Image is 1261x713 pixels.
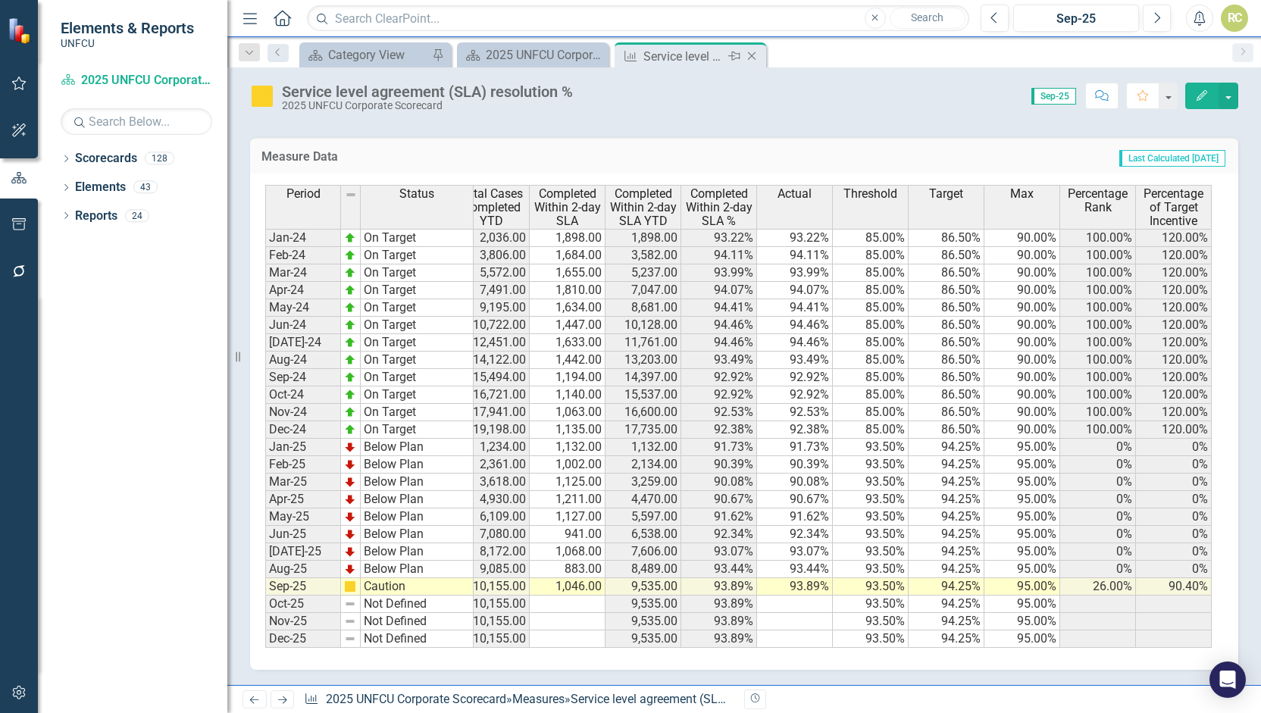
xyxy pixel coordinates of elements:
[361,264,474,282] td: On Target
[530,282,605,299] td: 1,810.00
[1060,439,1136,456] td: 0%
[344,406,356,418] img: zOikAAAAAElFTkSuQmCC
[757,282,833,299] td: 94.07%
[605,596,681,613] td: 9,535.00
[454,247,530,264] td: 3,806.00
[1136,578,1212,596] td: 90.40%
[833,299,909,317] td: 85.00%
[833,421,909,439] td: 85.00%
[1060,526,1136,543] td: 0%
[454,578,530,596] td: 10,155.00
[1136,369,1212,386] td: 120.00%
[909,439,984,456] td: 94.25%
[833,229,909,247] td: 85.00%
[605,334,681,352] td: 11,761.00
[757,369,833,386] td: 92.92%
[681,229,757,247] td: 93.22%
[530,299,605,317] td: 1,634.00
[454,439,530,456] td: 1,234.00
[1018,10,1134,28] div: Sep-25
[461,45,605,64] a: 2025 UNFCU Corporate Balanced Scorecard
[605,282,681,299] td: 7,047.00
[530,264,605,282] td: 1,655.00
[265,421,341,439] td: Dec-24
[833,404,909,421] td: 85.00%
[75,150,137,167] a: Scorecards
[909,456,984,474] td: 94.25%
[1136,404,1212,421] td: 120.00%
[1136,264,1212,282] td: 120.00%
[833,439,909,456] td: 93.50%
[265,526,341,543] td: Jun-25
[75,208,117,225] a: Reports
[530,334,605,352] td: 1,633.00
[833,596,909,613] td: 93.50%
[833,456,909,474] td: 93.50%
[605,264,681,282] td: 5,237.00
[605,578,681,596] td: 9,535.00
[1060,352,1136,369] td: 100.00%
[833,352,909,369] td: 85.00%
[344,232,356,244] img: zOikAAAAAElFTkSuQmCC
[984,352,1060,369] td: 90.00%
[984,543,1060,561] td: 95.00%
[454,229,530,247] td: 2,036.00
[909,264,984,282] td: 86.50%
[984,456,1060,474] td: 95.00%
[1136,491,1212,508] td: 0%
[328,45,428,64] div: Category View
[605,299,681,317] td: 8,681.00
[1136,439,1212,456] td: 0%
[530,508,605,526] td: 1,127.00
[345,189,357,201] img: 8DAGhfEEPCf229AAAAAElFTkSuQmCC
[984,334,1060,352] td: 90.00%
[1060,386,1136,404] td: 100.00%
[984,317,1060,334] td: 90.00%
[344,249,356,261] img: zOikAAAAAElFTkSuQmCC
[361,386,474,404] td: On Target
[681,264,757,282] td: 93.99%
[265,543,341,561] td: [DATE]-25
[454,421,530,439] td: 19,198.00
[530,404,605,421] td: 1,063.00
[344,284,356,296] img: zOikAAAAAElFTkSuQmCC
[344,528,356,540] img: TnMDeAgwAPMxUmUi88jYAAAAAElFTkSuQmCC
[361,299,474,317] td: On Target
[984,561,1060,578] td: 95.00%
[361,578,474,596] td: Caution
[361,561,474,578] td: Below Plan
[1031,88,1076,105] span: Sep-25
[1060,369,1136,386] td: 100.00%
[530,456,605,474] td: 1,002.00
[1221,5,1248,32] button: RC
[909,491,984,508] td: 94.25%
[984,404,1060,421] td: 90.00%
[1013,5,1139,32] button: Sep-25
[1060,247,1136,264] td: 100.00%
[681,299,757,317] td: 94.41%
[361,282,474,299] td: On Target
[605,456,681,474] td: 2,134.00
[757,456,833,474] td: 90.39%
[984,578,1060,596] td: 95.00%
[361,526,474,543] td: Below Plan
[605,543,681,561] td: 7,606.00
[361,491,474,508] td: Below Plan
[486,45,605,64] div: 2025 UNFCU Corporate Balanced Scorecard
[530,229,605,247] td: 1,898.00
[681,352,757,369] td: 93.49%
[984,474,1060,491] td: 95.00%
[909,282,984,299] td: 86.50%
[344,336,356,349] img: zOikAAAAAElFTkSuQmCC
[681,508,757,526] td: 91.62%
[344,580,356,593] img: cBAA0RP0Y6D5n+AAAAAElFTkSuQmCC
[361,421,474,439] td: On Target
[681,543,757,561] td: 93.07%
[1136,526,1212,543] td: 0%
[909,474,984,491] td: 94.25%
[344,302,356,314] img: zOikAAAAAElFTkSuQmCC
[344,267,356,279] img: zOikAAAAAElFTkSuQmCC
[265,229,341,247] td: Jan-24
[454,491,530,508] td: 4,930.00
